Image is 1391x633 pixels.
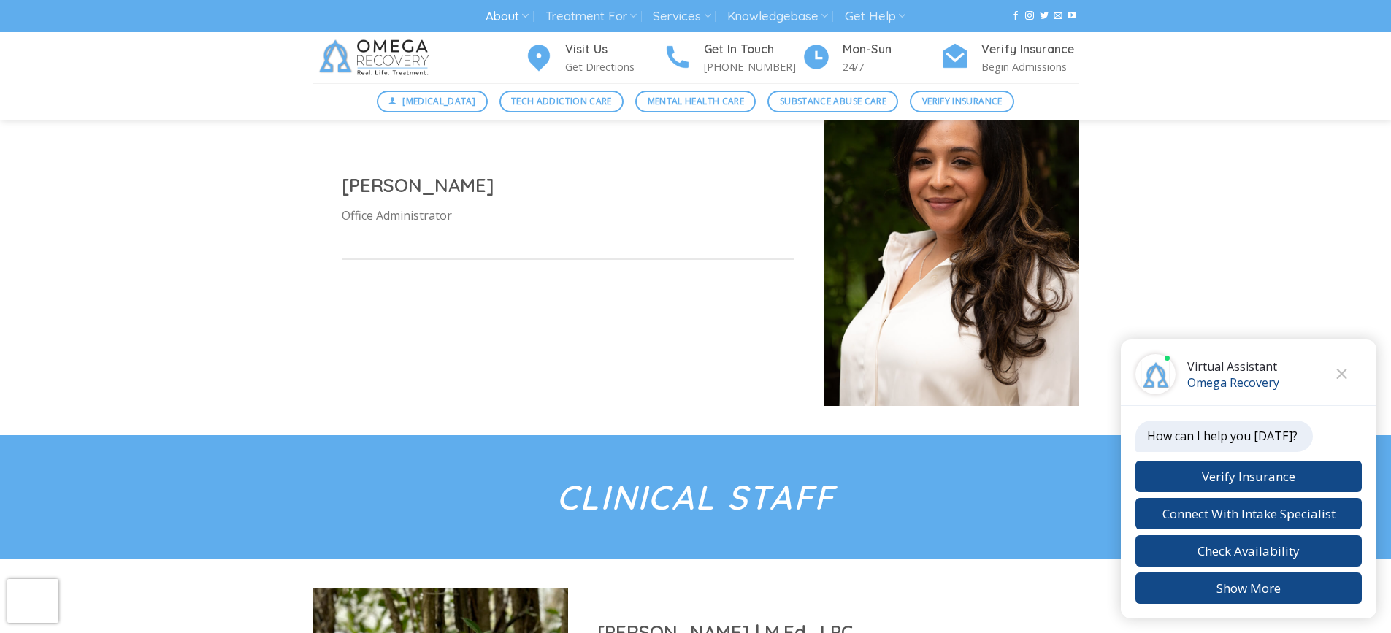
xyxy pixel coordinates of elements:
[845,3,905,30] a: Get Help
[704,58,802,75] p: [PHONE_NUMBER]
[767,91,898,112] a: Substance Abuse Care
[635,91,756,112] a: Mental Health Care
[342,207,794,226] p: Office Administrator
[565,40,663,59] h4: Visit Us
[843,40,940,59] h4: Mon-Sun
[1054,11,1062,21] a: Send us an email
[499,91,624,112] a: Tech Addiction Care
[565,58,663,75] p: Get Directions
[1040,11,1049,21] a: Follow on Twitter
[981,40,1079,59] h4: Verify Insurance
[648,94,744,108] span: Mental Health Care
[313,32,440,83] img: Omega Recovery
[486,3,529,30] a: About
[402,94,475,108] span: [MEDICAL_DATA]
[780,94,886,108] span: Substance Abuse Care
[981,58,1079,75] p: Begin Admissions
[511,94,612,108] span: Tech Addiction Care
[377,91,488,112] a: [MEDICAL_DATA]
[663,40,802,76] a: Get In Touch [PHONE_NUMBER]
[653,3,710,30] a: Services
[727,3,828,30] a: Knowledgebase
[545,3,637,30] a: Treatment For
[524,40,663,76] a: Visit Us Get Directions
[1025,11,1034,21] a: Follow on Instagram
[843,58,940,75] p: 24/7
[940,40,1079,76] a: Verify Insurance Begin Admissions
[1068,11,1076,21] a: Follow on YouTube
[704,40,802,59] h4: Get In Touch
[1011,11,1020,21] a: Follow on Facebook
[922,94,1003,108] span: Verify Insurance
[342,173,794,197] h2: [PERSON_NAME]
[910,91,1014,112] a: Verify Insurance
[556,476,835,518] em: Clinical Staff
